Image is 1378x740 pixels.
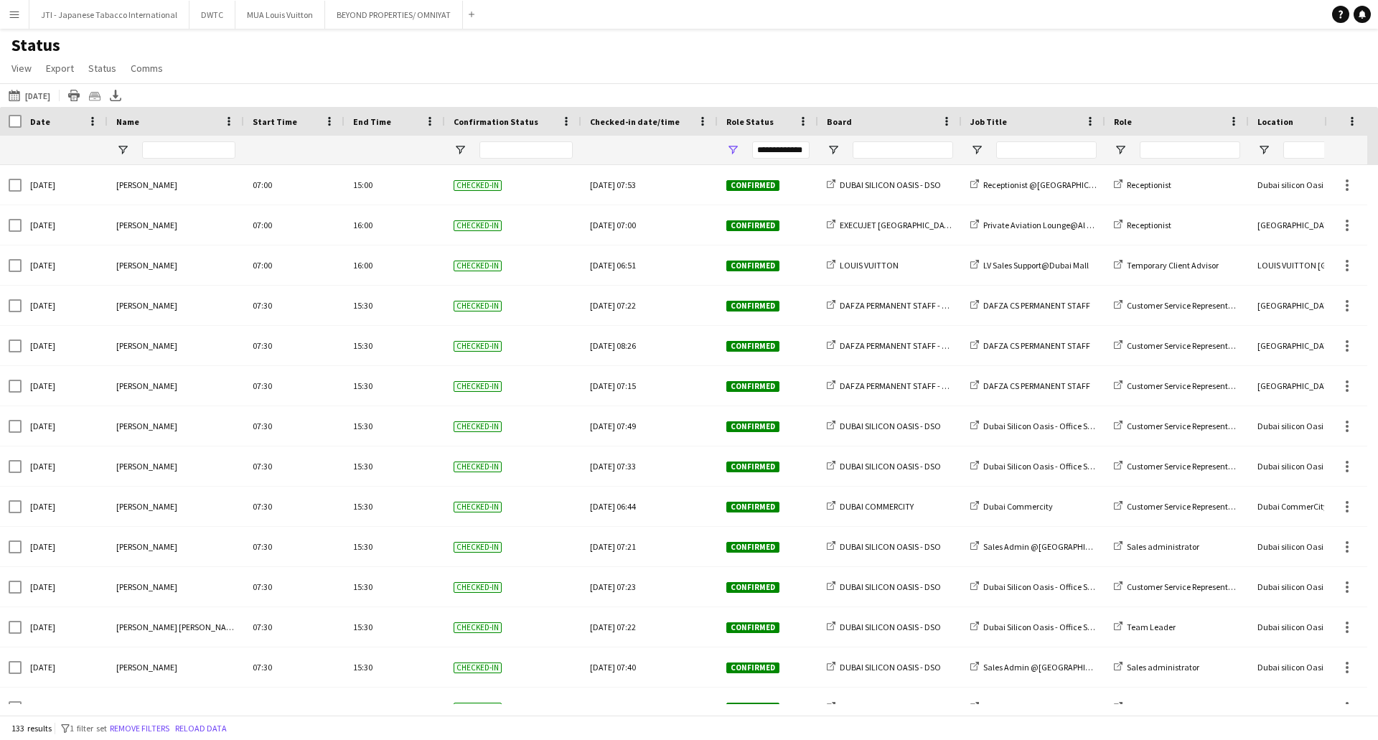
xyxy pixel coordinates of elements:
[325,1,463,29] button: BEYOND PROPERTIES/ OMNIYAT
[827,581,941,592] a: DUBAI SILICON OASIS - DSO
[1114,662,1199,673] a: Sales administrator
[840,622,941,632] span: DUBAI SILICON OASIS - DSO
[116,461,177,472] span: [PERSON_NAME]
[970,702,1018,713] a: UPU 2025
[454,462,502,472] span: Checked-in
[454,662,502,673] span: Checked-in
[1127,501,1247,512] span: Customer Service Representative
[726,462,779,472] span: Confirmed
[22,245,108,285] div: [DATE]
[86,87,103,104] app-action-btn: Crew files as ZIP
[344,326,445,365] div: 15:30
[116,421,177,431] span: [PERSON_NAME]
[244,245,344,285] div: 07:00
[827,260,899,271] a: LOUIS VUITTON
[590,326,709,365] div: [DATE] 08:26
[22,165,108,205] div: [DATE]
[827,340,979,351] a: DAFZA PERMANENT STAFF - 2019/2025
[840,220,957,230] span: EXECUJET [GEOGRAPHIC_DATA]
[22,286,108,325] div: [DATE]
[983,501,1053,512] span: Dubai Commercity
[840,260,899,271] span: LOUIS VUITTON
[244,205,344,245] div: 07:00
[116,702,325,713] span: [PERSON_NAME][DEMOGRAPHIC_DATA] [PERSON_NAME]
[116,380,177,391] span: [PERSON_NAME]
[22,688,108,727] div: [DATE]
[244,366,344,406] div: 07:30
[726,261,779,271] span: Confirmed
[244,286,344,325] div: 07:30
[65,87,83,104] app-action-btn: Print
[827,541,941,552] a: DUBAI SILICON OASIS - DSO
[107,87,124,104] app-action-btn: Export XLSX
[454,502,502,512] span: Checked-in
[840,581,941,592] span: DUBAI SILICON OASIS - DSO
[1140,141,1240,159] input: Role Filter Input
[116,179,177,190] span: [PERSON_NAME]
[1114,220,1171,230] a: Receptionist
[726,622,779,633] span: Confirmed
[827,116,852,127] span: Board
[116,501,177,512] span: [PERSON_NAME]
[11,62,32,75] span: View
[454,301,502,312] span: Checked-in
[46,62,74,75] span: Export
[983,622,1111,632] span: Dubai Silicon Oasis - Office Support
[22,366,108,406] div: [DATE]
[827,179,941,190] a: DUBAI SILICON OASIS - DSO
[344,446,445,486] div: 15:30
[827,501,914,512] a: DUBAI COMMERCITY
[344,647,445,687] div: 15:30
[726,582,779,593] span: Confirmed
[244,567,344,606] div: 07:30
[590,607,709,647] div: [DATE] 07:22
[983,421,1111,431] span: Dubai Silicon Oasis - Office Support
[590,647,709,687] div: [DATE] 07:40
[244,326,344,365] div: 07:30
[827,220,957,230] a: EXECUJET [GEOGRAPHIC_DATA]
[983,300,1090,311] span: DAFZA CS PERMANENT STAFF
[1127,260,1219,271] span: Temporary Client Advisor
[970,380,1090,391] a: DAFZA CS PERMANENT STAFF
[827,380,979,391] a: DAFZA PERMANENT STAFF - 2019/2025
[590,487,709,526] div: [DATE] 06:44
[1114,340,1247,351] a: Customer Service Representative
[827,300,979,311] a: DAFZA PERMANENT STAFF - 2019/2025
[970,260,1089,271] a: LV Sales Support@Dubai Mall
[344,567,445,606] div: 15:30
[840,421,941,431] span: DUBAI SILICON OASIS - DSO
[1127,662,1199,673] span: Sales administrator
[344,366,445,406] div: 15:30
[983,702,1018,713] span: UPU 2025
[1257,144,1270,156] button: Open Filter Menu
[6,59,37,78] a: View
[142,141,235,159] input: Name Filter Input
[454,421,502,432] span: Checked-in
[454,381,502,392] span: Checked-in
[1114,622,1176,632] a: Team Leader
[726,502,779,512] span: Confirmed
[827,461,941,472] a: DUBAI SILICON OASIS - DSO
[590,567,709,606] div: [DATE] 07:23
[22,647,108,687] div: [DATE]
[726,542,779,553] span: Confirmed
[244,607,344,647] div: 07:30
[116,581,177,592] span: [PERSON_NAME]
[970,461,1111,472] a: Dubai Silicon Oasis - Office Support
[235,1,325,29] button: MUA Louis Vuitton
[840,340,979,351] span: DAFZA PERMANENT STAFF - 2019/2025
[853,141,953,159] input: Board Filter Input
[244,487,344,526] div: 07:30
[344,527,445,566] div: 15:30
[454,703,502,713] span: Checked-in
[970,541,1198,552] a: Sales Admin @[GEOGRAPHIC_DATA] [GEOGRAPHIC_DATA]
[996,141,1097,159] input: Job Title Filter Input
[1114,461,1247,472] a: Customer Service Representative
[1127,541,1199,552] span: Sales administrator
[827,662,941,673] a: DUBAI SILICON OASIS - DSO
[344,607,445,647] div: 15:30
[244,688,344,727] div: 08:00
[244,527,344,566] div: 07:30
[244,446,344,486] div: 07:30
[125,59,169,78] a: Comms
